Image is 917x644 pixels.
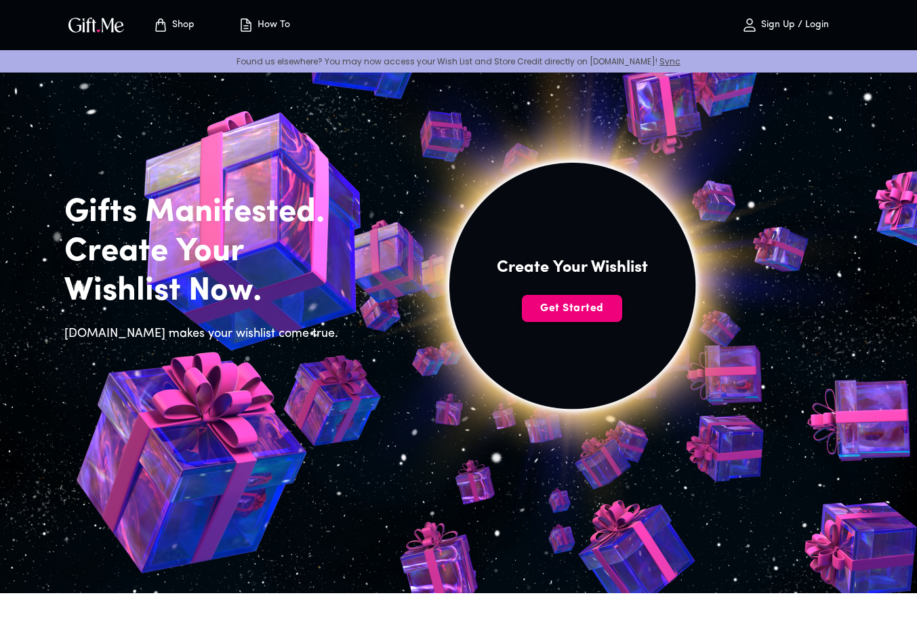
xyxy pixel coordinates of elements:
p: Found us elsewhere? You may now access your Wish List and Store Credit directly on [DOMAIN_NAME]! [11,56,906,67]
img: hero_sun.png [268,12,877,590]
span: Get Started [522,301,622,316]
h2: Create Your [64,233,346,272]
h4: Create Your Wishlist [497,257,648,279]
p: How To [254,20,290,31]
img: GiftMe Logo [66,15,127,35]
button: Store page [136,3,211,47]
button: GiftMe Logo [64,17,128,33]
h2: Wishlist Now. [64,272,346,311]
p: Sign Up / Login [758,20,829,31]
button: Sign Up / Login [718,3,853,47]
a: Sync [659,56,680,67]
h2: Gifts Manifested. [64,193,346,233]
button: Get Started [522,295,622,322]
p: Shop [169,20,195,31]
img: how-to.svg [238,17,254,33]
h6: [DOMAIN_NAME] makes your wishlist come true. [64,325,346,344]
button: How To [227,3,302,47]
